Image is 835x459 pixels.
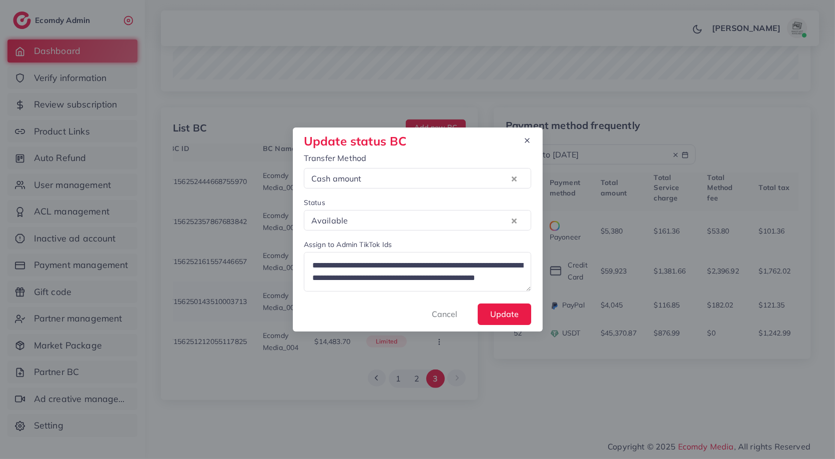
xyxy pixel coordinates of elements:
[304,152,531,168] legend: Transfer Method
[304,210,531,230] div: Search for option
[304,197,325,207] label: Status
[309,171,364,186] span: Cash amount
[304,168,531,188] div: Search for option
[304,134,407,148] h3: Update status BC
[365,171,509,186] input: Search for option
[478,303,531,325] button: Update
[512,172,517,184] button: Clear Selected
[304,239,392,249] label: Assign to Admin TikTok Ids
[512,214,517,226] button: Clear Selected
[309,213,350,228] span: Available
[419,303,470,325] button: Cancel
[351,212,509,228] input: Search for option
